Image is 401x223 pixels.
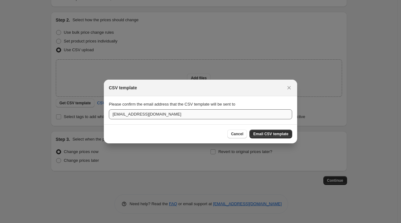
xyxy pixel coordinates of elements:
span: Cancel [231,131,243,136]
button: Close [285,83,293,92]
h2: CSV template [109,85,137,91]
button: Cancel [227,130,247,138]
button: Email CSV template [249,130,292,138]
span: Email CSV template [253,131,288,136]
span: Please confirm the email address that the CSV template will be sent to [109,102,235,107]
